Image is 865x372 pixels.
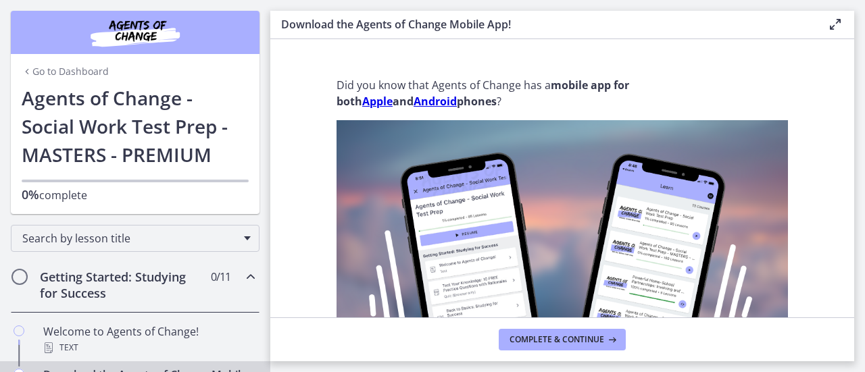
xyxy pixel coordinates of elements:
a: Go to Dashboard [22,65,109,78]
h2: Getting Started: Studying for Success [40,269,205,301]
div: Search by lesson title [11,225,259,252]
a: Apple [362,94,393,109]
button: Complete & continue [499,329,626,350]
h3: Download the Agents of Change Mobile App! [281,16,806,32]
h1: Agents of Change - Social Work Test Prep - MASTERS - PREMIUM [22,84,249,169]
a: Android [414,94,457,109]
img: Agents of Change [54,16,216,49]
div: Welcome to Agents of Change! [43,323,254,356]
span: 0 / 11 [211,269,230,285]
strong: and [393,94,414,109]
p: Did you know that Agents of Change has a ? [337,77,788,109]
span: 0% [22,186,39,203]
strong: phones [457,94,497,109]
p: complete [22,186,249,203]
span: Complete & continue [510,334,604,345]
div: Text [43,340,254,356]
span: Search by lesson title [22,231,237,246]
